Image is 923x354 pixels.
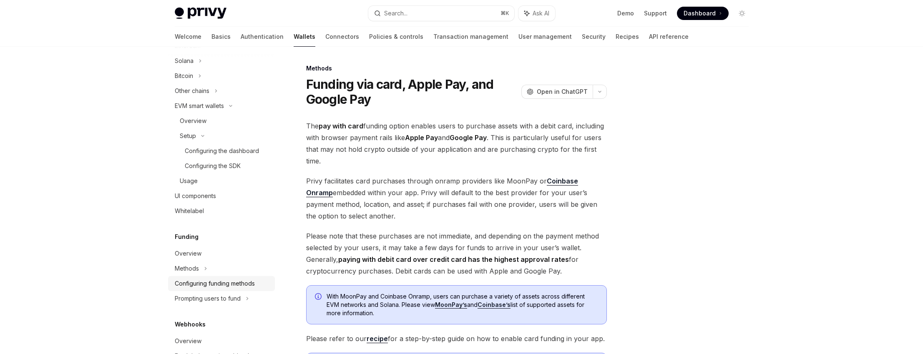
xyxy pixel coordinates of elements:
div: Configuring the dashboard [185,146,259,156]
div: Whitelabel [175,206,204,216]
span: Ask AI [533,9,549,18]
a: Connectors [325,27,359,47]
a: User management [518,27,572,47]
a: API reference [649,27,689,47]
div: Prompting users to fund [175,294,241,304]
span: Open in ChatGPT [537,88,588,96]
span: Privy facilitates card purchases through onramp providers like MoonPay or embedded within your ap... [306,175,607,222]
a: UI components [168,188,275,203]
a: Transaction management [433,27,508,47]
a: Overview [168,113,275,128]
strong: pay with card [319,122,363,130]
strong: paying with debit card over credit card has the highest approval rates [338,255,569,264]
div: UI components [175,191,216,201]
div: Configuring funding methods [175,279,255,289]
div: Methods [306,64,607,73]
a: MoonPay’s [435,301,467,309]
div: Overview [180,116,206,126]
a: Recipes [616,27,639,47]
a: Coinbase’s [478,301,511,309]
div: Methods [175,264,199,274]
h1: Funding via card, Apple Pay, and Google Pay [306,77,518,107]
a: Overview [168,246,275,261]
div: Configuring the SDK [185,161,241,171]
svg: Info [315,293,323,301]
a: Whitelabel [168,203,275,218]
div: EVM smart wallets [175,101,224,111]
a: Dashboard [677,7,729,20]
span: The funding option enables users to purchase assets with a debit card, including with browser pay... [306,120,607,167]
div: Search... [384,8,407,18]
a: Security [582,27,606,47]
h5: Webhooks [175,319,206,329]
div: Overview [175,249,201,259]
a: Configuring the SDK [168,158,275,173]
a: Overview [168,334,275,349]
a: recipe [367,334,388,343]
a: Wallets [294,27,315,47]
button: Open in ChatGPT [521,85,593,99]
strong: Google Pay [450,133,487,142]
span: Please refer to our for a step-by-step guide on how to enable card funding in your app. [306,333,607,344]
a: Policies & controls [369,27,423,47]
a: Welcome [175,27,201,47]
strong: Apple Pay [405,133,438,142]
div: Setup [180,131,196,141]
a: Authentication [241,27,284,47]
button: Search...⌘K [368,6,514,21]
img: light logo [175,8,226,19]
button: Toggle dark mode [735,7,749,20]
div: Bitcoin [175,71,193,81]
h5: Funding [175,232,199,242]
div: Solana [175,56,194,66]
span: Dashboard [684,9,716,18]
a: Basics [211,27,231,47]
a: Usage [168,173,275,188]
a: Demo [617,9,634,18]
div: Other chains [175,86,209,96]
a: Support [644,9,667,18]
span: ⌘ K [500,10,509,17]
span: With MoonPay and Coinbase Onramp, users can purchase a variety of assets across different EVM net... [327,292,598,317]
a: Configuring the dashboard [168,143,275,158]
a: Configuring funding methods [168,276,275,291]
div: Overview [175,336,201,346]
button: Ask AI [518,6,555,21]
span: Please note that these purchases are not immediate, and depending on the payment method selected ... [306,230,607,277]
div: Usage [180,176,198,186]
